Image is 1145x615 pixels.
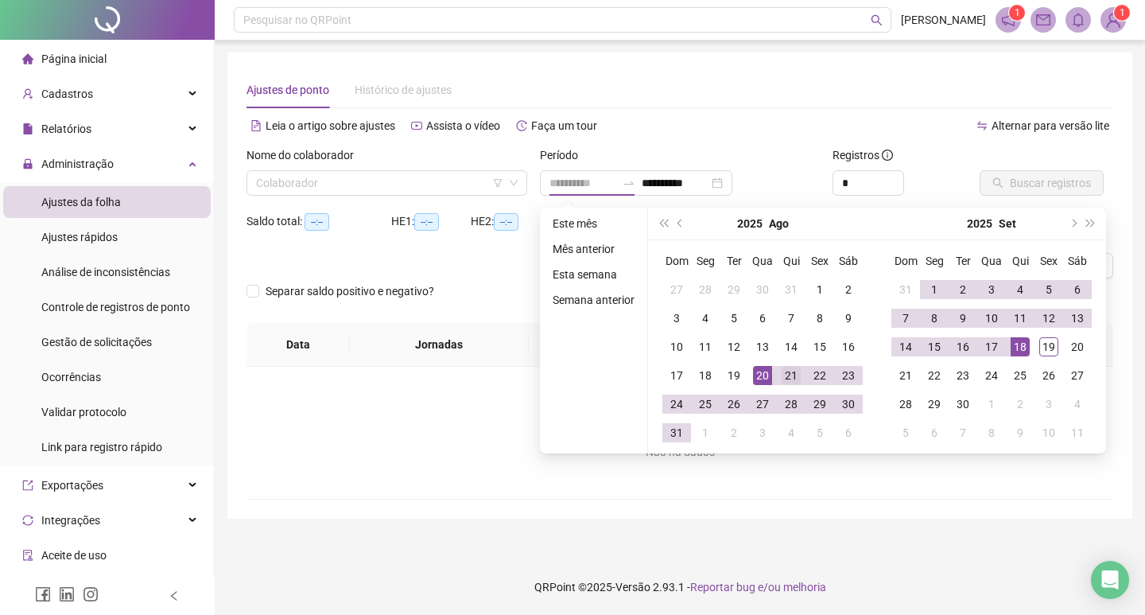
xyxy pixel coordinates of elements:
[662,418,691,447] td: 2025-08-31
[83,586,99,602] span: instagram
[529,323,640,367] th: Entrada 1
[1015,7,1020,18] span: 1
[266,443,1094,461] div: Não há dados
[1011,366,1030,385] div: 25
[696,280,715,299] div: 28
[720,418,748,447] td: 2025-09-02
[782,395,801,414] div: 28
[1006,333,1034,361] td: 2025-09-18
[925,309,944,328] div: 8
[782,309,801,328] div: 7
[41,549,107,562] span: Aceite de uso
[891,361,920,390] td: 2025-09-21
[662,275,691,304] td: 2025-07-27
[691,275,720,304] td: 2025-07-28
[953,280,972,299] div: 2
[839,337,858,356] div: 16
[777,247,805,275] th: Qui
[980,170,1104,196] button: Buscar registros
[1011,423,1030,442] div: 9
[748,247,777,275] th: Qua
[720,333,748,361] td: 2025-08-12
[982,280,1001,299] div: 3
[41,336,152,348] span: Gestão de solicitações
[839,309,858,328] div: 9
[896,337,915,356] div: 14
[411,120,422,131] span: youtube
[662,333,691,361] td: 2025-08-10
[724,280,743,299] div: 29
[833,146,893,164] span: Registros
[748,275,777,304] td: 2025-07-30
[672,208,689,239] button: prev-year
[1034,333,1063,361] td: 2025-09-19
[949,304,977,333] td: 2025-09-09
[949,418,977,447] td: 2025-10-07
[977,418,1006,447] td: 2025-10-08
[1006,275,1034,304] td: 2025-09-04
[720,304,748,333] td: 2025-08-05
[259,282,441,300] span: Separar saldo positivo e negativo?
[777,304,805,333] td: 2025-08-07
[777,333,805,361] td: 2025-08-14
[1063,390,1092,418] td: 2025-10-04
[1068,366,1087,385] div: 27
[1006,304,1034,333] td: 2025-09-11
[805,418,834,447] td: 2025-09-05
[953,423,972,442] div: 7
[22,515,33,526] span: sync
[546,290,641,309] li: Semana anterior
[810,309,829,328] div: 8
[662,247,691,275] th: Dom
[667,395,686,414] div: 24
[1039,395,1058,414] div: 3
[920,333,949,361] td: 2025-09-15
[350,323,529,367] th: Jornadas
[1063,275,1092,304] td: 2025-09-06
[753,366,772,385] div: 20
[667,280,686,299] div: 27
[982,395,1001,414] div: 1
[839,366,858,385] div: 23
[1006,390,1034,418] td: 2025-10-02
[546,239,641,259] li: Mês anterior
[834,304,863,333] td: 2025-08-09
[1034,361,1063,390] td: 2025-09-26
[41,266,170,278] span: Análise de inconsistências
[891,333,920,361] td: 2025-09-14
[896,280,915,299] div: 31
[839,280,858,299] div: 2
[667,423,686,442] div: 31
[696,337,715,356] div: 11
[920,390,949,418] td: 2025-09-29
[250,120,262,131] span: file-text
[982,309,1001,328] div: 10
[1120,7,1125,18] span: 1
[305,213,329,231] span: --:--
[1114,5,1130,21] sup: Atualize o seu contato no menu Meus Dados
[925,366,944,385] div: 22
[896,366,915,385] div: 21
[882,150,893,161] span: info-circle
[493,178,503,188] span: filter
[769,208,789,239] button: month panel
[901,11,986,29] span: [PERSON_NAME]
[1039,280,1058,299] div: 5
[977,390,1006,418] td: 2025-10-01
[839,395,858,414] div: 30
[494,213,518,231] span: --:--
[977,275,1006,304] td: 2025-09-03
[1034,390,1063,418] td: 2025-10-03
[992,119,1109,132] span: Alternar para versão lite
[662,390,691,418] td: 2025-08-24
[920,304,949,333] td: 2025-09-08
[41,231,118,243] span: Ajustes rápidos
[662,304,691,333] td: 2025-08-03
[1068,423,1087,442] div: 11
[654,208,672,239] button: super-prev-year
[891,275,920,304] td: 2025-08-31
[41,196,121,208] span: Ajustes da folha
[691,333,720,361] td: 2025-08-11
[266,119,395,132] span: Leia o artigo sobre ajustes
[920,418,949,447] td: 2025-10-06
